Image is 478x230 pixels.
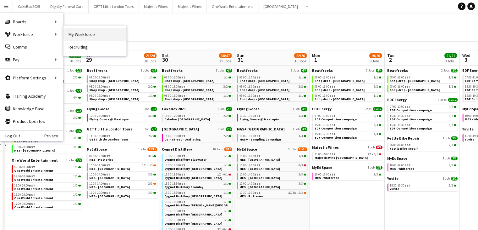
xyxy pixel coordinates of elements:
span: BST [404,75,411,79]
div: Flying Goose1 Job3/310:30-19:00BST3/3Flying Goose @ Meatopia [237,106,307,127]
span: EDF Competition campaign [315,135,357,140]
span: 1 Job [293,107,299,111]
span: MAS+ - Sampling Campaign [239,137,281,141]
a: Product Updates [0,115,63,128]
span: Shop drop - Manchester [239,88,289,92]
a: 15:30-19:30BST4/4EDF Competition campaign [390,123,456,130]
a: Majestic Wines1 Job0/1 [312,145,382,150]
span: MES - Potteries [14,139,38,143]
span: 3/3 [299,155,303,158]
span: Shop drop - Bradford [390,79,440,83]
span: 14:00-18:00 [164,135,185,138]
span: 16:00-20:00 [14,146,35,149]
button: Majestic Wines [139,0,173,13]
div: MyEdSpace1 Job3/310:00-19:00BST3/3MES - Whiterose [387,156,458,176]
span: 12:30-23:00 [89,114,110,118]
a: Beatfreeks3 Jobs4/4 [162,68,232,73]
span: 3/3 [148,155,153,158]
span: BST [404,84,411,89]
span: 2/2 [75,109,82,113]
div: Beatfreeks3 Jobs4/408:00-16:00BST1/1Shop drop - [GEOGRAPHIC_DATA]08:00-16:00BST2/2Shop drop - [GE... [312,68,382,106]
span: BST [254,75,261,79]
span: Shop drop - Newcastle Upon Tyne [164,97,214,101]
a: [GEOGRAPHIC_DATA]1 Job2/2 [162,127,232,131]
span: EDF Competition campaign [390,126,432,130]
span: CakeBox 2025 [162,106,185,111]
span: 11/15 [298,147,307,151]
a: Recruiting [63,41,126,53]
span: BST [179,154,185,158]
span: Beatfreeks [162,68,183,73]
a: 16:00-20:00BST3/3MES - [GEOGRAPHIC_DATA] [14,145,81,152]
span: 1 Job [142,107,149,111]
span: 1 Job [368,146,375,149]
span: 2 Jobs [66,129,74,133]
span: 1/1 [299,76,303,79]
span: 07:00-11:00 [315,114,336,118]
span: 2/2 [148,85,153,88]
a: Beatfreeks3 Jobs4/4 [237,68,307,73]
span: BST [329,75,336,79]
span: 12/12 [448,98,458,102]
span: 4/4 [73,96,78,99]
span: One World Entertainment [12,158,58,163]
span: 3/3 [73,136,78,140]
span: Fettle Bike Repair [390,147,418,151]
span: 0/1 [374,153,378,156]
span: 3 Jobs [141,69,149,72]
span: 08:00-16:00 [164,94,185,97]
div: MyEdSpace5 Jobs12/1509:00-18:00BST3/3MES - Potteries10:00-14:00BST1I•1/3MES - [GEOGRAPHIC_DATA]10... [87,147,157,200]
a: 08:00-16:00BST2/2Shop drop - [GEOGRAPHIC_DATA] [89,84,156,92]
div: MAS+ [GEOGRAPHIC_DATA]1 Job4/410:00-16:00BST4/4MAS+ - Sampling Campaign [237,127,307,147]
span: 1/1 [223,94,228,97]
div: Beatfreeks3 Jobs4/408:00-16:00BST1/1Shop drop - [GEOGRAPHIC_DATA]08:00-16:00BST2/2Shop drop - [GE... [237,68,307,106]
a: 10:00-16:00BST4/4MAS+ - Sampling Campaign [239,134,306,141]
span: 1I [367,153,371,156]
span: 4/4 [151,69,157,72]
span: 10 Jobs [213,147,223,151]
span: 3 Jobs [363,107,371,111]
span: 2/2 [73,76,78,79]
a: 08:00-16:00BST1/1Shop drop - [GEOGRAPHIC_DATA] [164,75,231,83]
span: 08:00-16:00 [89,94,110,97]
div: Flying Goose1 Job3/312:30-23:00BST3/3Flying Goose @ Meatopia [87,106,157,127]
span: BST [404,105,411,109]
span: 08:00-16:00 [390,76,411,79]
a: 12:30-23:00BST3/3Flying Goose @ Meatopia [89,114,156,121]
span: BST [329,132,336,136]
span: 4/4 [301,69,307,72]
a: 07:00-11:00BST4/4EDF Competition campaign [390,105,456,112]
span: 5 Jobs [288,147,296,151]
span: 3/3 [151,107,157,111]
span: 07:00-11:00 [390,105,411,108]
a: Training Academy [0,90,63,102]
a: 08:00-16:00BST1/1Shop drop - [GEOGRAPHIC_DATA] [89,94,156,101]
a: One World Entertainment5 Jobs5/5 [12,158,82,163]
span: 08:00-16:00 [89,85,110,88]
a: EDF Energy3 Jobs12/12 [387,97,458,102]
a: 06:00-09:00BST2/2Fettle Bike Repair [390,143,456,150]
span: 12/15 [147,147,157,151]
span: Flying Goose @ Meatopia [239,117,279,121]
span: 08:00-16:00 [164,85,185,88]
a: 08:00-16:00BST1/1Shop drop - [GEOGRAPHIC_DATA] [239,94,306,101]
div: Fettle Bike Repair1 Job2/206:00-09:00BST2/2Fettle Bike Repair [387,136,458,156]
div: EDF Energy3 Jobs12/1207:00-11:00BST4/4EDF Competition campaign15:30-19:30BST4/4EDF Competition ca... [312,106,382,145]
span: BST [254,84,261,89]
span: 11:00-17:00 [164,114,185,118]
a: Beatfreeks3 Jobs4/4 [312,68,382,73]
span: Shop drop - Newcastle Upon Tyne [315,97,365,101]
div: Beatfreeks3 Jobs4/408:00-16:00BST1/1Shop drop - [GEOGRAPHIC_DATA]08:00-16:00BST2/2Shop drop - [GE... [162,68,232,106]
span: 11:30-18:00 [89,135,110,138]
span: Coin Street [162,127,199,131]
a: Flying Goose1 Job3/3 [87,106,157,111]
a: 11:00-17:00BST2/2Cakebox [GEOGRAPHIC_DATA] [164,114,231,121]
span: Shop drop - Bradford [164,79,214,83]
span: BST [104,84,110,89]
span: 1 Job [443,136,450,140]
span: Yuvite [465,137,474,141]
a: EDF Energy3 Jobs12/12 [312,106,382,111]
span: Flying Goose [237,106,260,111]
span: 1 Job [293,127,299,131]
span: Shop drop - Bradford [239,79,289,83]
